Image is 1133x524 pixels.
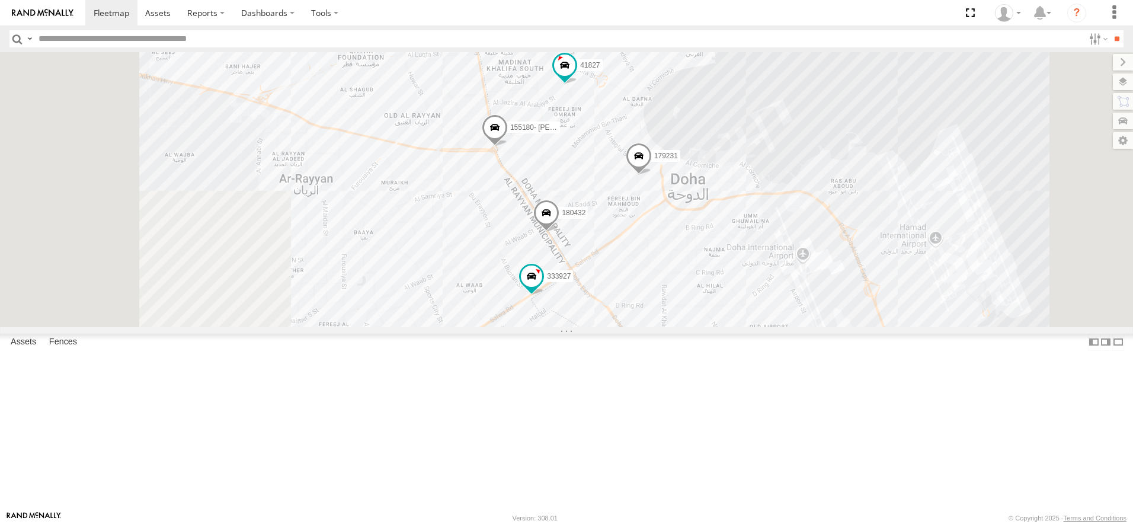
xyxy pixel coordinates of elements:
div: © Copyright 2025 - [1009,515,1126,522]
label: Search Filter Options [1084,30,1110,47]
a: Visit our Website [7,512,61,524]
div: Version: 308.01 [513,515,558,522]
span: 41827 [580,62,600,70]
span: 155180- [PERSON_NAME] [510,123,597,132]
span: 179231 [654,152,678,161]
img: rand-logo.svg [12,9,73,17]
a: Terms and Conditions [1064,515,1126,522]
i: ? [1067,4,1086,23]
span: 333927 [547,273,571,281]
div: Dinel Dineshan [991,4,1025,22]
label: Search Query [25,30,34,47]
label: Dock Summary Table to the Left [1088,334,1100,351]
label: Map Settings [1113,132,1133,149]
span: 180432 [562,209,585,218]
label: Dock Summary Table to the Right [1100,334,1112,351]
label: Assets [5,334,42,350]
label: Fences [43,334,83,350]
label: Hide Summary Table [1112,334,1124,351]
